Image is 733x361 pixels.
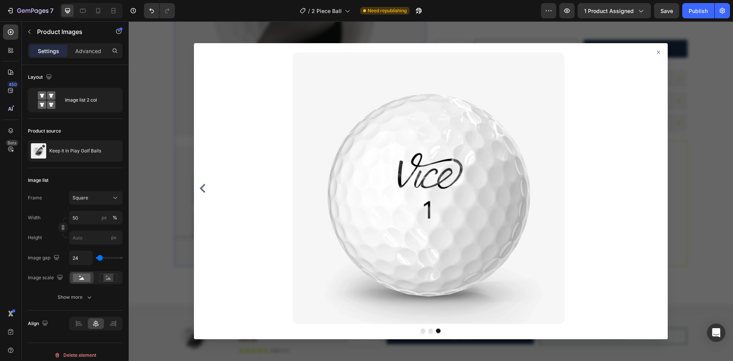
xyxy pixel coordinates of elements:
[6,140,18,146] div: Beta
[28,290,123,304] button: Show more
[129,21,733,361] iframe: Design area
[292,307,297,312] button: Dot
[300,307,304,312] button: Dot
[113,214,117,221] div: %
[75,47,101,55] p: Advanced
[110,213,119,222] button: px
[7,81,18,87] div: 450
[38,47,59,55] p: Settings
[660,8,673,14] span: Save
[654,3,679,18] button: Save
[102,214,107,221] div: px
[69,211,123,225] input: px%
[368,7,407,14] span: Need republishing
[312,7,342,15] span: 2 Piece Ball
[682,3,714,18] button: Publish
[584,7,634,15] span: 1 product assigned
[37,27,102,36] p: Product Images
[28,273,65,283] div: Image scale
[58,293,93,301] div: Show more
[69,251,92,265] input: Auto
[28,253,61,263] div: Image gap
[28,128,61,134] div: Product source
[3,3,57,18] button: 7
[28,214,40,221] label: Width
[28,177,48,184] div: Image list
[111,235,116,240] span: px
[308,7,310,15] span: /
[144,3,175,18] div: Undo/Redo
[28,194,42,201] label: Frame
[31,143,46,159] img: product feature img
[307,307,312,312] button: Dot
[100,213,109,222] button: %
[578,3,651,18] button: 1 product assigned
[69,231,123,244] input: px
[73,194,88,201] span: Square
[49,148,101,154] p: Keep It In Play Golf Balls
[707,324,725,342] div: Open Intercom Messenger
[28,319,50,329] div: Align
[50,6,53,15] p: 7
[689,7,708,15] div: Publish
[28,72,53,83] div: Layout
[65,91,111,109] div: Image list 2 col
[69,191,123,205] button: Square
[54,351,96,360] div: Delete element
[28,234,42,241] label: Height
